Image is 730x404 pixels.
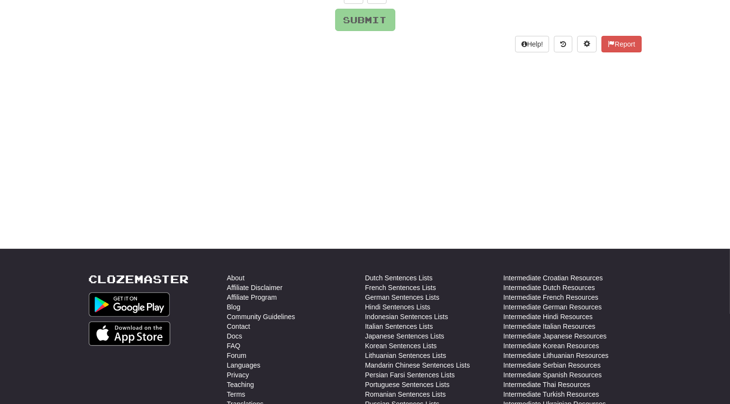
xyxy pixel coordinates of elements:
[365,389,446,399] a: Romanian Sentences Lists
[227,312,295,322] a: Community Guidelines
[503,351,609,360] a: Intermediate Lithuanian Resources
[503,312,593,322] a: Intermediate Hindi Resources
[503,341,600,351] a: Intermediate Korean Resources
[503,292,599,302] a: Intermediate French Resources
[365,312,448,322] a: Indonesian Sentences Lists
[227,302,241,312] a: Blog
[365,341,437,351] a: Korean Sentences Lists
[227,341,241,351] a: FAQ
[503,389,600,399] a: Intermediate Turkish Resources
[365,351,446,360] a: Lithuanian Sentences Lists
[89,273,189,285] a: Clozemaster
[503,302,602,312] a: Intermediate German Resources
[227,273,245,283] a: About
[503,370,602,380] a: Intermediate Spanish Resources
[503,331,607,341] a: Intermediate Japanese Resources
[89,292,170,317] img: Get it on Google Play
[365,322,433,331] a: Italian Sentences Lists
[227,370,249,380] a: Privacy
[601,36,641,52] button: Report
[515,36,550,52] button: Help!
[227,360,260,370] a: Languages
[365,380,450,389] a: Portuguese Sentences Lists
[365,370,455,380] a: Persian Farsi Sentences Lists
[227,380,254,389] a: Teaching
[365,302,431,312] a: Hindi Sentences Lists
[227,351,246,360] a: Forum
[365,273,433,283] a: Dutch Sentences Lists
[227,389,245,399] a: Terms
[503,360,601,370] a: Intermediate Serbian Resources
[227,283,283,292] a: Affiliate Disclaimer
[89,322,171,346] img: Get it on App Store
[227,322,250,331] a: Contact
[335,9,395,31] button: Submit
[503,273,603,283] a: Intermediate Croatian Resources
[365,292,439,302] a: German Sentences Lists
[503,283,595,292] a: Intermediate Dutch Resources
[365,283,436,292] a: French Sentences Lists
[503,322,596,331] a: Intermediate Italian Resources
[227,292,277,302] a: Affiliate Program
[503,380,591,389] a: Intermediate Thai Resources
[227,331,243,341] a: Docs
[554,36,572,52] button: Round history (alt+y)
[365,360,470,370] a: Mandarin Chinese Sentences Lists
[365,331,444,341] a: Japanese Sentences Lists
